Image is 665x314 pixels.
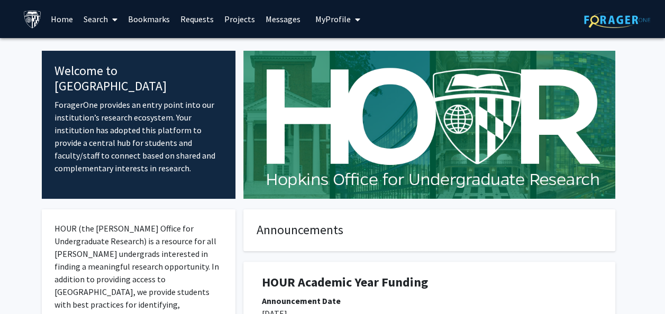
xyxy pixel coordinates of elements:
[315,14,351,24] span: My Profile
[8,266,45,306] iframe: Chat
[260,1,306,38] a: Messages
[54,98,223,174] p: ForagerOne provides an entry point into our institution’s research ecosystem. Your institution ha...
[584,12,650,28] img: ForagerOne Logo
[219,1,260,38] a: Projects
[123,1,175,38] a: Bookmarks
[23,10,42,29] img: Johns Hopkins University Logo
[243,51,615,199] img: Cover Image
[175,1,219,38] a: Requests
[262,294,597,307] div: Announcement Date
[262,275,597,290] h1: HOUR Academic Year Funding
[45,1,78,38] a: Home
[257,223,602,238] h4: Announcements
[54,63,223,94] h4: Welcome to [GEOGRAPHIC_DATA]
[78,1,123,38] a: Search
